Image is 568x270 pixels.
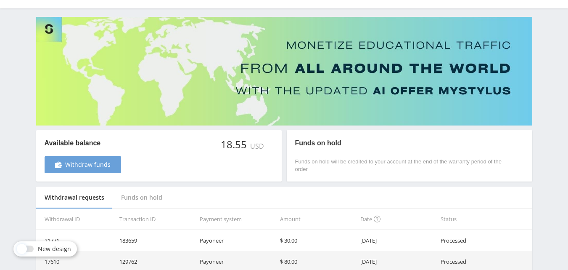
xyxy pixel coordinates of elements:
[357,209,437,230] th: Date
[220,139,248,150] div: 18.55
[116,230,196,251] td: 183659
[277,230,357,251] td: $ 30.00
[36,230,116,251] td: 21771
[36,187,113,209] div: Withdrawal requests
[295,158,507,173] p: Funds on hold will be credited to your account at the end of the warranty period of the order
[113,187,171,209] div: Funds on hold
[65,161,111,168] span: Withdraw funds
[437,230,532,251] td: Processed
[45,139,121,148] p: Available balance
[277,209,357,230] th: Amount
[196,230,277,251] td: Payoneer
[357,230,437,251] td: [DATE]
[36,209,116,230] th: Withdrawal ID
[45,156,121,173] a: Withdraw funds
[36,17,532,126] img: Banner
[38,246,71,252] span: New design
[295,139,507,148] p: Funds on hold
[196,209,277,230] th: Payment system
[437,209,532,230] th: Status
[248,142,265,150] div: USD
[116,209,196,230] th: Transaction ID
